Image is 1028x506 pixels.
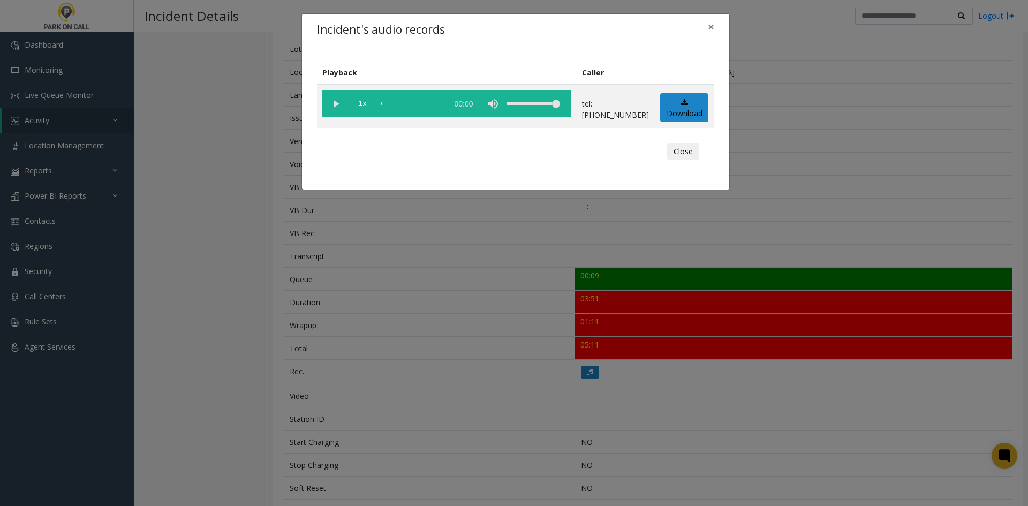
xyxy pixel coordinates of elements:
span: × [708,19,714,34]
div: volume level [507,90,560,117]
th: Playback [317,61,577,84]
p: tel:[PHONE_NUMBER] [582,98,649,120]
h4: Incident's audio records [317,21,445,39]
button: Close [700,14,722,40]
a: Download [660,93,708,123]
span: playback speed button [349,90,376,117]
th: Caller [577,61,655,84]
div: scrub bar [381,90,442,117]
button: Close [667,143,699,160]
